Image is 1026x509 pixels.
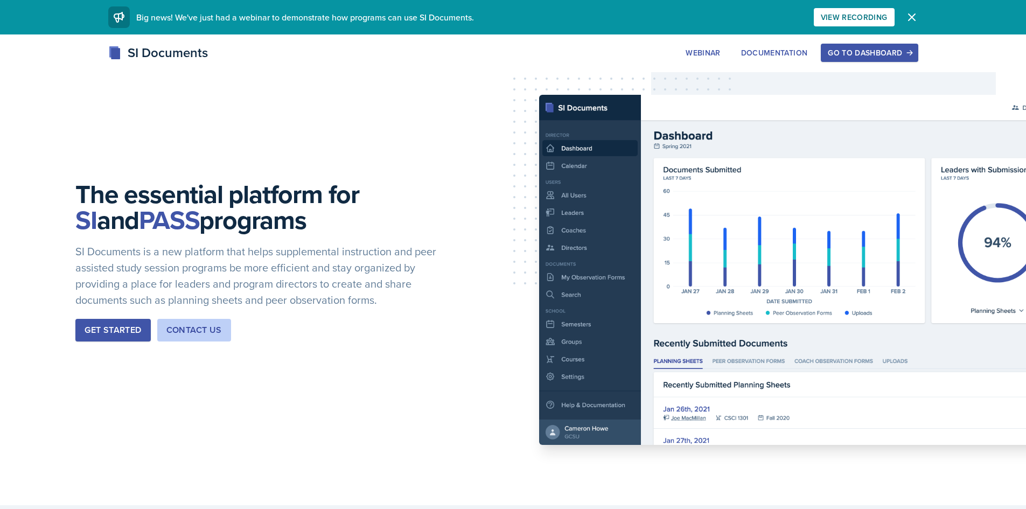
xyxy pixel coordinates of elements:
[85,324,141,337] div: Get Started
[821,13,888,22] div: View Recording
[136,11,474,23] span: Big news! We've just had a webinar to demonstrate how programs can use SI Documents.
[734,44,815,62] button: Documentation
[741,48,808,57] div: Documentation
[679,44,727,62] button: Webinar
[821,44,918,62] button: Go to Dashboard
[166,324,222,337] div: Contact Us
[75,319,150,341] button: Get Started
[828,48,911,57] div: Go to Dashboard
[108,43,208,62] div: SI Documents
[814,8,895,26] button: View Recording
[686,48,720,57] div: Webinar
[157,319,231,341] button: Contact Us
